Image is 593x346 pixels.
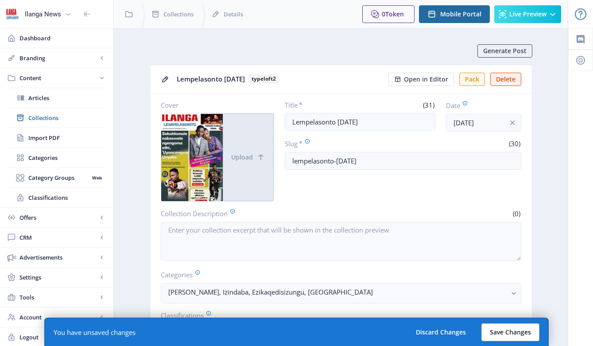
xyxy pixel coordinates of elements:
[508,118,517,127] nb-icon: info
[285,113,435,131] input: Type Collection Title ...
[19,213,97,222] span: Offers
[362,5,415,23] button: 0Token
[459,73,485,86] button: Pack
[19,293,97,302] span: Tools
[9,188,105,207] a: Classifications
[224,10,243,19] span: Details
[19,74,97,82] span: Content
[388,73,454,86] button: Open in Editor
[177,72,383,86] div: Lempelasonto [DATE]
[19,233,97,242] span: CRM
[477,44,532,58] button: Generate Post
[161,101,267,109] label: Cover
[19,253,97,262] span: Advertisements
[89,173,105,182] nb-badge: Web
[163,10,194,19] span: Collections
[161,270,514,280] label: Categories
[28,133,105,142] span: Import PDF
[28,173,89,182] span: Category Groups
[9,88,105,108] a: Articles
[19,34,106,43] span: Dashboard
[223,113,274,201] button: Upload
[231,154,253,161] span: Upload
[54,328,136,337] div: You have unsaved changes
[285,101,357,109] label: Title
[168,287,507,297] nb-select-label: [PERSON_NAME], Izindaba, Ezikaqedisizungu, [GEOGRAPHIC_DATA]
[446,101,514,110] label: Date
[446,114,521,132] input: Publishing Date
[385,10,404,18] span: Token
[9,148,105,167] a: Categories
[285,139,399,148] label: Slug
[161,209,337,218] label: Collection Description
[19,333,106,342] span: Logout
[9,108,105,128] a: Collections
[483,47,527,54] span: Generate Post
[9,128,105,148] a: Import PDF
[512,209,521,218] span: (0)
[440,11,481,18] span: Mobile Portal
[28,153,105,162] span: Categories
[504,114,521,132] button: info
[161,311,514,320] label: Classifications
[481,323,539,341] button: Save Changes
[407,323,474,341] button: Discard Changes
[19,313,97,322] span: Account
[5,7,19,21] img: 6e32966d-d278-493e-af78-9af65f0c2223.png
[509,11,546,18] span: Live Preview
[422,101,435,109] span: (31)
[25,4,61,24] div: Ilanga News
[508,139,521,148] span: (30)
[248,74,279,83] b: typeloft2
[490,73,521,86] button: Delete
[285,152,521,170] input: this-is-how-a-slug-looks-like
[28,193,105,202] span: Classifications
[161,283,521,303] button: [PERSON_NAME], Izindaba, Ezikaqedisizungu, [GEOGRAPHIC_DATA]
[494,5,561,23] button: Live Preview
[28,93,105,102] span: Articles
[19,273,97,282] span: Settings
[404,76,448,83] span: Open in Editor
[419,5,490,23] button: Mobile Portal
[9,168,105,187] a: Category GroupsWeb
[28,113,105,122] span: Collections
[19,54,97,62] span: Branding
